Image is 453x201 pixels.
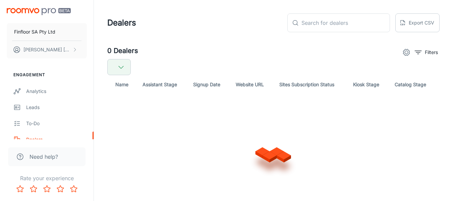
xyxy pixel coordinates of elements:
p: Rate your experience [5,174,88,182]
button: Rate 4 star [54,182,67,196]
button: filter [413,47,440,58]
th: Assistant Stage [137,75,188,94]
th: Name [107,75,137,94]
h1: Dealers [107,17,136,29]
div: Dealers [26,136,87,143]
h5: 0 Dealers [107,46,138,56]
button: Rate 1 star [13,182,27,196]
div: To-do [26,120,87,127]
button: Rate 5 star [67,182,80,196]
p: Filters [425,49,438,56]
div: Analytics [26,88,87,95]
th: Catalog Stage [389,75,440,94]
p: Finfloor SA Pty Ltd [14,28,55,36]
p: [PERSON_NAME] [PERSON_NAME] [23,46,71,53]
img: Roomvo PRO Beta [7,8,71,15]
div: Leads [26,104,87,111]
th: Signup Date [188,75,230,94]
th: Sites Subscription Status [274,75,348,94]
button: Rate 2 star [27,182,40,196]
button: Export CSV [395,13,440,32]
button: Rate 3 star [40,182,54,196]
th: Kiosk Stage [348,75,389,94]
button: settings [400,46,413,59]
button: Finfloor SA Pty Ltd [7,23,87,41]
input: Search for dealers [301,13,390,32]
th: Website URL [230,75,274,94]
span: Need help? [30,153,58,161]
button: [PERSON_NAME] [PERSON_NAME] [7,41,87,58]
